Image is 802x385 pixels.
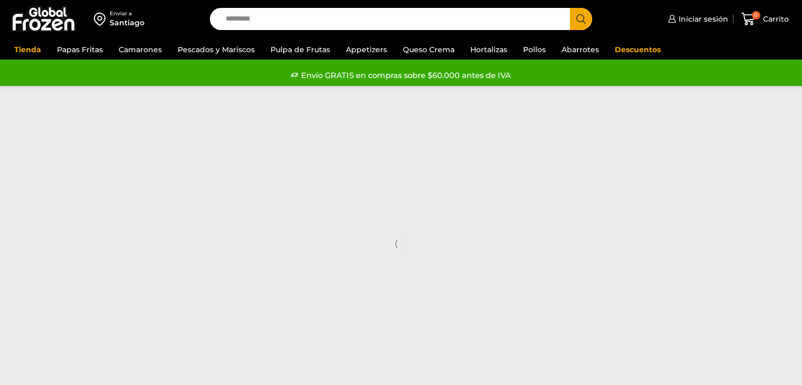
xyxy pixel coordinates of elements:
[570,8,592,30] button: Search button
[110,10,144,17] div: Enviar a
[265,40,335,60] a: Pulpa de Frutas
[752,11,760,20] span: 0
[110,17,144,28] div: Santiago
[94,10,110,28] img: address-field-icon.svg
[398,40,460,60] a: Queso Crema
[556,40,604,60] a: Abarrotes
[610,40,666,60] a: Descuentos
[113,40,167,60] a: Camarones
[9,40,46,60] a: Tienda
[760,14,789,24] span: Carrito
[172,40,260,60] a: Pescados y Mariscos
[465,40,513,60] a: Hortalizas
[739,7,791,32] a: 0 Carrito
[52,40,108,60] a: Papas Fritas
[676,14,728,24] span: Iniciar sesión
[341,40,392,60] a: Appetizers
[665,8,728,30] a: Iniciar sesión
[518,40,551,60] a: Pollos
